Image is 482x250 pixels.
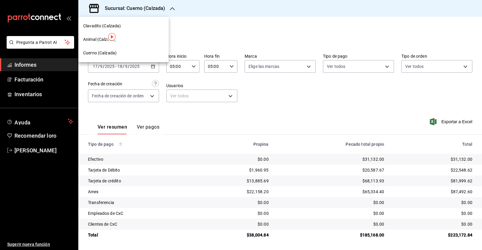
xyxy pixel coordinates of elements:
[83,23,121,28] font: Clavadito (Calzada)
[83,37,116,42] font: Animal (Calzada)
[78,46,169,60] div: Cuerno (Calzada)
[78,19,169,33] div: Clavadito (Calzada)
[78,33,169,46] div: Animal (Calzada)
[108,33,116,41] img: Marcador de información sobre herramientas
[83,50,117,55] font: Cuerno (Calzada)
